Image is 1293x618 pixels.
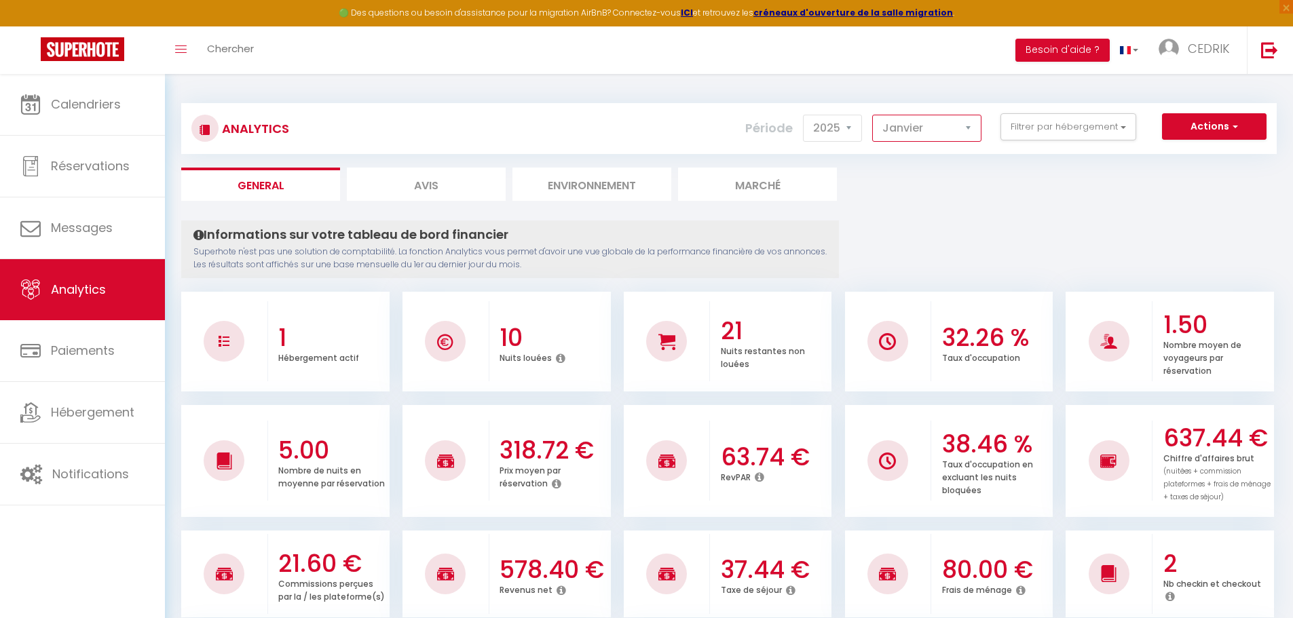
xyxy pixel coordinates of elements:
[1261,41,1278,58] img: logout
[1148,26,1247,74] a: ... CEDRIK
[51,219,113,236] span: Messages
[681,7,693,18] a: ICI
[500,324,607,352] h3: 10
[721,556,829,584] h3: 37.44 €
[1000,113,1136,140] button: Filtrer par hébergement
[1163,424,1271,452] h3: 637.44 €
[197,26,264,74] a: Chercher
[278,324,386,352] h3: 1
[721,317,829,345] h3: 21
[942,456,1033,496] p: Taux d'occupation en excluant les nuits bloquées
[1015,39,1110,62] button: Besoin d'aide ?
[207,41,254,56] span: Chercher
[942,581,1012,596] p: Frais de ménage
[1163,549,1271,578] h3: 2
[1159,39,1179,59] img: ...
[500,349,552,364] p: Nuits louées
[219,336,229,347] img: NO IMAGE
[278,462,385,489] p: Nombre de nuits en moyenne par réservation
[500,436,607,465] h3: 318.72 €
[347,168,506,201] li: Avis
[721,443,829,471] h3: 63.74 €
[721,469,751,483] p: RevPAR
[1163,466,1271,502] span: (nuitées + commission plateformes + frais de ménage + taxes de séjour)
[721,343,805,370] p: Nuits restantes non louées
[721,581,782,596] p: Taxe de séjour
[879,452,896,469] img: NO IMAGE
[753,7,953,18] a: créneaux d'ouverture de la salle migration
[278,349,359,364] p: Hébergement actif
[745,113,793,143] label: Période
[1163,311,1271,339] h3: 1.50
[193,227,827,242] h4: Informations sur votre tableau de bord financier
[52,465,129,482] span: Notifications
[51,96,121,113] span: Calendriers
[11,5,52,46] button: Ouvrir le widget de chat LiveChat
[500,556,607,584] h3: 578.40 €
[219,113,289,144] h3: Analytics
[278,549,386,578] h3: 21.60 €
[942,324,1050,352] h3: 32.26 %
[278,436,386,465] h3: 5.00
[1163,575,1261,590] p: Nb checkin et checkout
[942,556,1050,584] h3: 80.00 €
[942,349,1020,364] p: Taux d'occupation
[51,342,115,359] span: Paiements
[500,581,552,596] p: Revenus net
[41,37,124,61] img: Super Booking
[1188,40,1230,57] span: CEDRIK
[512,168,671,201] li: Environnement
[193,246,827,271] p: Superhote n'est pas une solution de comptabilité. La fonction Analytics vous permet d'avoir une v...
[1162,113,1267,140] button: Actions
[500,462,561,489] p: Prix moyen par réservation
[51,281,106,298] span: Analytics
[51,404,134,421] span: Hébergement
[678,168,837,201] li: Marché
[278,575,385,602] p: Commissions perçues par la / les plateforme(s)
[942,430,1050,459] h3: 38.46 %
[1100,452,1117,469] img: NO IMAGE
[51,157,130,174] span: Réservations
[181,168,340,201] li: General
[1163,336,1241,376] p: Nombre moyen de voyageurs par réservation
[1163,450,1271,503] p: Chiffre d'affaires brut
